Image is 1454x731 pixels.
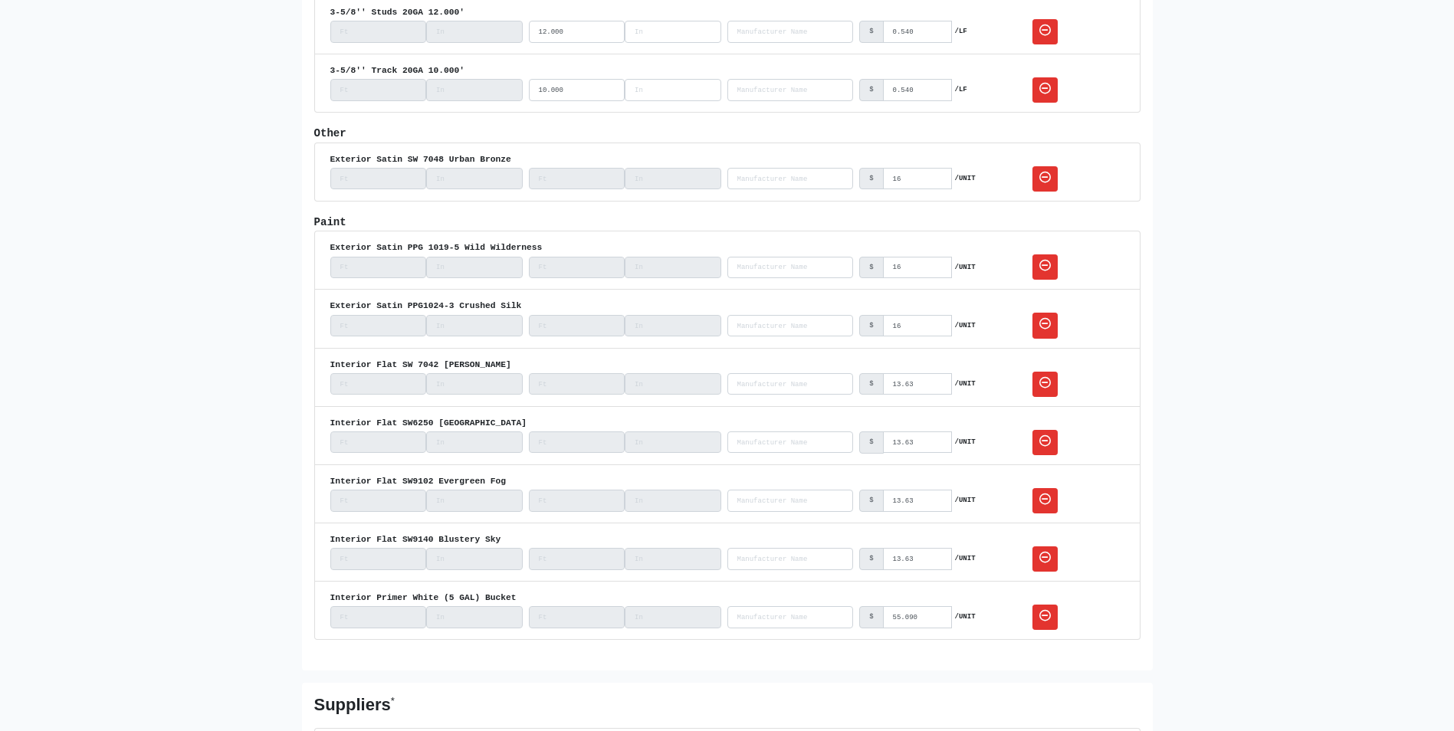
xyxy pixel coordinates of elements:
[955,553,976,564] strong: /UNIT
[529,257,625,278] input: length_feet
[529,548,625,569] input: length_feet
[330,358,1124,372] div: Interior Flat SW 7042 [PERSON_NAME]
[330,416,1124,430] div: Interior Flat SW6250 [GEOGRAPHIC_DATA]
[625,431,721,453] input: length_inches
[859,79,883,100] div: $
[330,315,427,336] input: width_feet
[330,591,1124,605] div: Interior Primer White (5 GAL) Bucket
[625,606,721,628] input: length_inches
[426,21,523,42] input: width_inches
[529,315,625,336] input: length_feet
[727,79,854,100] input: Search
[727,373,854,395] input: Search
[330,548,427,569] input: width_feet
[883,490,952,511] input: Cost
[727,431,854,453] input: Search
[625,21,721,42] input: length_inches
[314,695,1141,715] h5: Suppliers
[955,320,976,331] strong: /UNIT
[859,257,883,278] div: $
[330,79,427,100] input: width_feet
[955,262,976,273] strong: /UNIT
[955,611,976,622] strong: /UNIT
[428,8,464,17] span: 12.000'
[426,257,523,278] input: width_inches
[727,168,854,189] input: Search
[625,79,721,100] input: length_inches
[859,490,883,511] div: $
[625,315,721,336] input: length_inches
[314,125,1141,202] li: Other
[883,431,952,453] input: Cost
[330,241,1124,254] div: Exterior Satin PPG 1019-5 Wild Wilderness
[727,315,854,336] input: Search
[529,168,625,189] input: length_feet
[625,490,721,511] input: length_inches
[727,257,854,278] input: Search
[330,373,427,395] input: width_feet
[883,257,952,278] input: Cost
[330,5,1124,19] div: 3-5/8'' Studs 20GA
[426,373,523,395] input: width_inches
[330,64,1124,77] div: 3-5/8'' Track 20GA
[529,431,625,453] input: length_feet
[529,21,625,42] input: length_feet
[330,21,427,42] input: width_feet
[330,606,427,628] input: width_feet
[426,79,523,100] input: width_inches
[955,26,967,37] strong: /LF
[426,548,523,569] input: width_inches
[883,373,952,395] input: Cost
[955,495,976,506] strong: /UNIT
[529,490,625,511] input: length_feet
[883,21,952,42] input: Cost
[859,373,883,395] div: $
[859,21,883,42] div: $
[330,533,1124,546] div: Interior Flat SW9140 Blustery Sky
[859,548,883,569] div: $
[883,168,952,189] input: Cost
[727,21,854,42] input: Search
[625,257,721,278] input: length_inches
[883,315,952,336] input: Cost
[428,66,464,75] span: 10.000'
[859,168,883,189] div: $
[529,606,625,628] input: length_feet
[727,606,854,628] input: Search
[859,431,883,453] div: $
[330,152,1124,166] div: Exterior Satin SW 7048 Urban Bronze
[883,79,952,100] input: Cost
[955,173,976,184] strong: /UNIT
[883,548,952,569] input: Cost
[955,84,967,95] strong: /LF
[330,474,1124,488] div: Interior Flat SW9102 Evergreen Fog
[625,548,721,569] input: length_inches
[859,315,883,336] div: $
[314,214,1141,640] li: Paint
[426,315,523,336] input: width_inches
[529,373,625,395] input: length_feet
[426,490,523,511] input: width_inches
[529,79,625,100] input: length_feet
[625,168,721,189] input: length_inches
[330,257,427,278] input: width_feet
[625,373,721,395] input: length_inches
[426,168,523,189] input: width_inches
[330,168,427,189] input: width_feet
[330,490,427,511] input: width_feet
[955,379,976,389] strong: /UNIT
[330,431,427,453] input: width_feet
[330,299,1124,313] div: Exterior Satin PPG1024-3 Crushed Silk
[955,437,976,447] strong: /UNIT
[426,431,523,453] input: width_inches
[727,548,854,569] input: Search
[859,606,883,628] div: $
[727,490,854,511] input: Search
[426,606,523,628] input: width_inches
[883,606,952,628] input: Cost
